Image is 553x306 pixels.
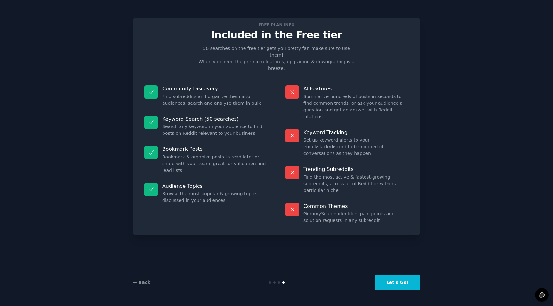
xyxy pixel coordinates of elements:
dd: Find the most active & fastest-growing subreddits, across all of Reddit or within a particular niche [303,174,409,194]
p: Included in the Free tier [140,29,413,41]
p: Trending Subreddits [303,166,409,172]
button: Let's Go! [375,275,420,290]
p: Bookmark Posts [162,146,268,152]
p: Community Discovery [162,85,268,92]
p: Audience Topics [162,183,268,189]
dd: Set up keyword alerts to your email/slack/discord to be notified of conversations as they happen [303,137,409,157]
p: AI Features [303,85,409,92]
p: Common Themes [303,203,409,210]
p: Keyword Tracking [303,129,409,136]
dd: Bookmark & organize posts to read later or share with your team, great for validation and lead lists [162,154,268,174]
dd: Search any keyword in your audience to find posts on Reddit relevant to your business [162,123,268,137]
p: 50 searches on the free tier gets you pretty far, make sure to use them! When you need the premiu... [196,45,357,72]
dd: GummySearch identifies pain points and solution requests in any subreddit [303,210,409,224]
dd: Browse the most popular & growing topics discussed in your audiences [162,190,268,204]
dd: Summarize hundreds of posts in seconds to find common trends, or ask your audience a question and... [303,93,409,120]
span: Free plan info [257,21,296,28]
dd: Find subreddits and organize them into audiences, search and analyze them in bulk [162,93,268,107]
a: ← Back [133,280,150,285]
p: Keyword Search (50 searches) [162,116,268,122]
